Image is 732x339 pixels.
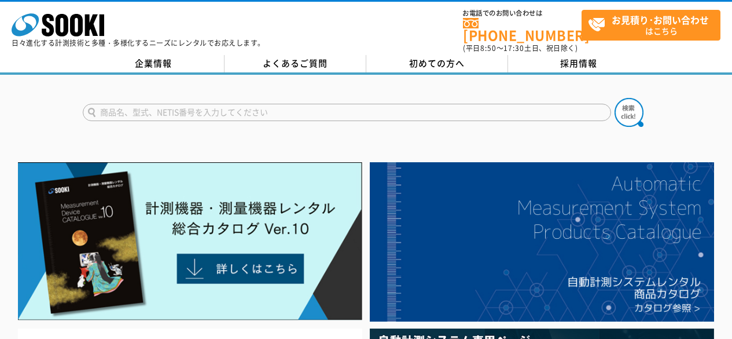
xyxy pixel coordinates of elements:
[612,13,709,27] strong: お見積り･お問い合わせ
[508,55,650,72] a: 採用情報
[503,43,524,53] span: 17:30
[366,55,508,72] a: 初めての方へ
[225,55,366,72] a: よくあるご質問
[480,43,496,53] span: 8:50
[409,57,465,70] span: 初めての方へ
[463,43,577,53] span: (平日 ～ 土日、祝日除く)
[588,10,720,39] span: はこちら
[615,98,643,127] img: btn_search.png
[12,39,265,46] p: 日々進化する計測技術と多種・多様化するニーズにレンタルでお応えします。
[582,10,720,41] a: お見積り･お問い合わせはこちら
[83,55,225,72] a: 企業情報
[18,162,362,320] img: Catalog Ver10
[463,18,582,42] a: [PHONE_NUMBER]
[83,104,611,121] input: 商品名、型式、NETIS番号を入力してください
[463,10,582,17] span: お電話でのお問い合わせは
[370,162,714,322] img: 自動計測システムカタログ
